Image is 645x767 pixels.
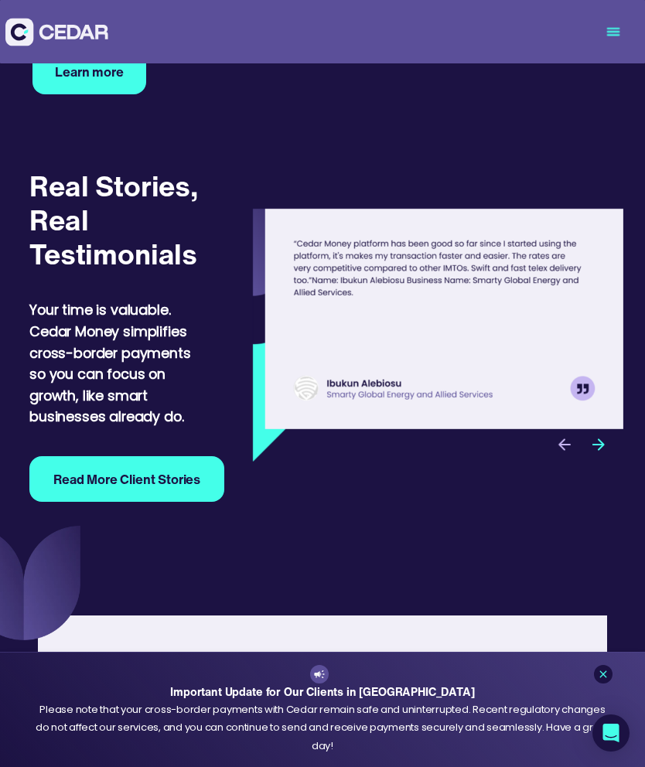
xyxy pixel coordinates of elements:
div: next slide [582,428,616,462]
img: announcement [313,668,326,680]
strong: Important Update for Our Clients in [GEOGRAPHIC_DATA] [170,683,474,700]
div: previous slide [548,428,582,462]
div: carousel [253,209,616,462]
div: Open Intercom Messenger [592,714,630,752]
a: Learn more [32,49,146,94]
div: Real Stories, Real Testimonials [29,169,224,271]
strong: Your time is valuable. Cedar Money simplifies cross-border payments so you can focus on growth, l... [29,300,191,426]
div: Please note that your cross-border payments with Cedar remain safe and uninterrupted. Recent regu... [32,701,613,755]
a: Read More Client Stories [29,456,224,502]
img: Testimonial [253,209,623,462]
div: 1 of 3 [253,209,640,462]
strong: Read More Client Stories [53,469,200,489]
